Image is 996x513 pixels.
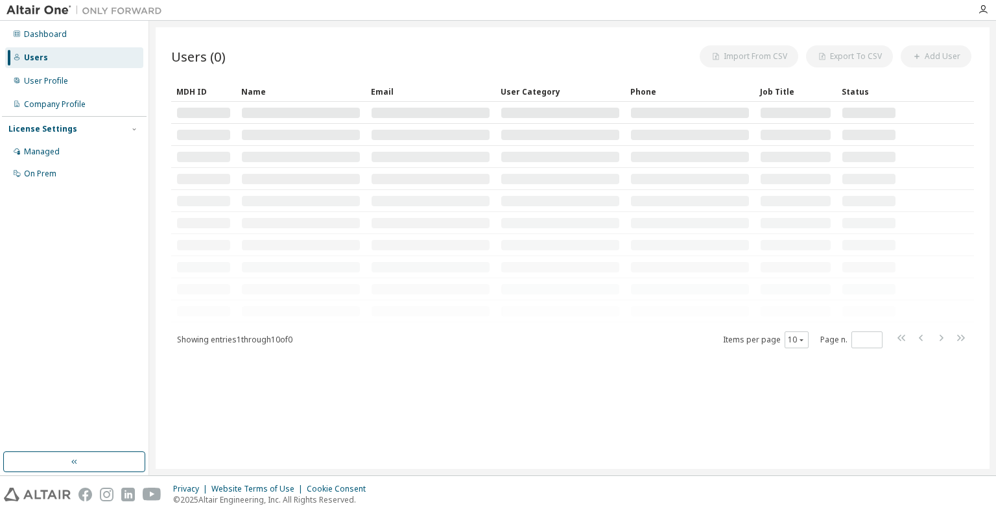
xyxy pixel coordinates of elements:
[24,147,60,157] div: Managed
[78,488,92,501] img: facebook.svg
[371,81,490,102] div: Email
[760,81,831,102] div: Job Title
[143,488,161,501] img: youtube.svg
[241,81,361,102] div: Name
[173,484,211,494] div: Privacy
[788,335,805,345] button: 10
[24,76,68,86] div: User Profile
[100,488,113,501] img: instagram.svg
[723,331,809,348] span: Items per page
[901,45,971,67] button: Add User
[630,81,750,102] div: Phone
[501,81,620,102] div: User Category
[6,4,169,17] img: Altair One
[307,484,373,494] div: Cookie Consent
[24,53,48,63] div: Users
[121,488,135,501] img: linkedin.svg
[24,29,67,40] div: Dashboard
[173,494,373,505] p: © 2025 Altair Engineering, Inc. All Rights Reserved.
[177,334,292,345] span: Showing entries 1 through 10 of 0
[842,81,896,102] div: Status
[4,488,71,501] img: altair_logo.svg
[171,47,226,66] span: Users (0)
[176,81,231,102] div: MDH ID
[700,45,798,67] button: Import From CSV
[8,124,77,134] div: License Settings
[806,45,893,67] button: Export To CSV
[211,484,307,494] div: Website Terms of Use
[24,169,56,179] div: On Prem
[24,99,86,110] div: Company Profile
[820,331,883,348] span: Page n.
